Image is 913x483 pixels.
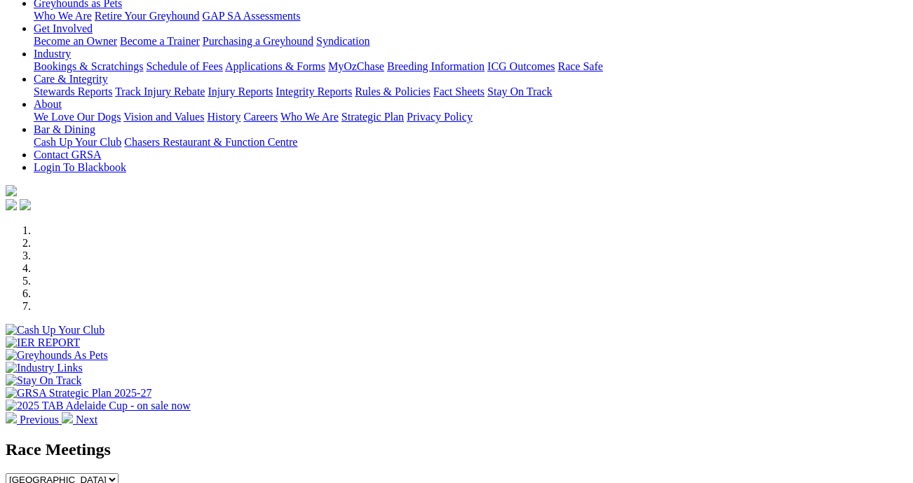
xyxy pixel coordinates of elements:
a: Race Safe [557,60,602,72]
a: Careers [243,111,278,123]
a: Syndication [316,35,370,47]
img: Stay On Track [6,374,81,387]
a: Become a Trainer [120,35,200,47]
img: Greyhounds As Pets [6,349,108,362]
a: Who We Are [34,10,92,22]
a: Purchasing a Greyhound [203,35,313,47]
img: logo-grsa-white.png [6,185,17,196]
a: Applications & Forms [225,60,325,72]
a: Who We Are [280,111,339,123]
a: Rules & Policies [355,86,431,97]
a: Privacy Policy [407,111,473,123]
a: Become an Owner [34,35,117,47]
span: Next [76,414,97,426]
a: Login To Blackbook [34,161,126,173]
div: Get Involved [34,35,907,48]
a: ICG Outcomes [487,60,555,72]
a: Industry [34,48,71,60]
img: Cash Up Your Club [6,324,104,336]
a: Chasers Restaurant & Function Centre [124,136,297,148]
div: Care & Integrity [34,86,907,98]
h2: Race Meetings [6,440,907,459]
a: Get Involved [34,22,93,34]
div: Bar & Dining [34,136,907,149]
a: We Love Our Dogs [34,111,121,123]
a: Retire Your Greyhound [95,10,200,22]
a: Strategic Plan [341,111,404,123]
a: Contact GRSA [34,149,101,161]
a: Bookings & Scratchings [34,60,143,72]
a: Previous [6,414,62,426]
a: Track Injury Rebate [115,86,205,97]
a: Stewards Reports [34,86,112,97]
div: About [34,111,907,123]
div: Industry [34,60,907,73]
img: GRSA Strategic Plan 2025-27 [6,387,151,400]
a: About [34,98,62,110]
a: Schedule of Fees [146,60,222,72]
img: 2025 TAB Adelaide Cup - on sale now [6,400,191,412]
a: Next [62,414,97,426]
a: History [207,111,241,123]
a: Breeding Information [387,60,485,72]
a: MyOzChase [328,60,384,72]
a: Injury Reports [208,86,273,97]
img: IER REPORT [6,336,80,349]
img: chevron-right-pager-white.svg [62,412,73,423]
a: Stay On Track [487,86,552,97]
a: Fact Sheets [433,86,485,97]
a: Bar & Dining [34,123,95,135]
div: Greyhounds as Pets [34,10,907,22]
a: Cash Up Your Club [34,136,121,148]
a: Integrity Reports [276,86,352,97]
img: chevron-left-pager-white.svg [6,412,17,423]
img: facebook.svg [6,199,17,210]
a: GAP SA Assessments [203,10,301,22]
img: Industry Links [6,362,83,374]
a: Care & Integrity [34,73,108,85]
a: Vision and Values [123,111,204,123]
img: twitter.svg [20,199,31,210]
span: Previous [20,414,59,426]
